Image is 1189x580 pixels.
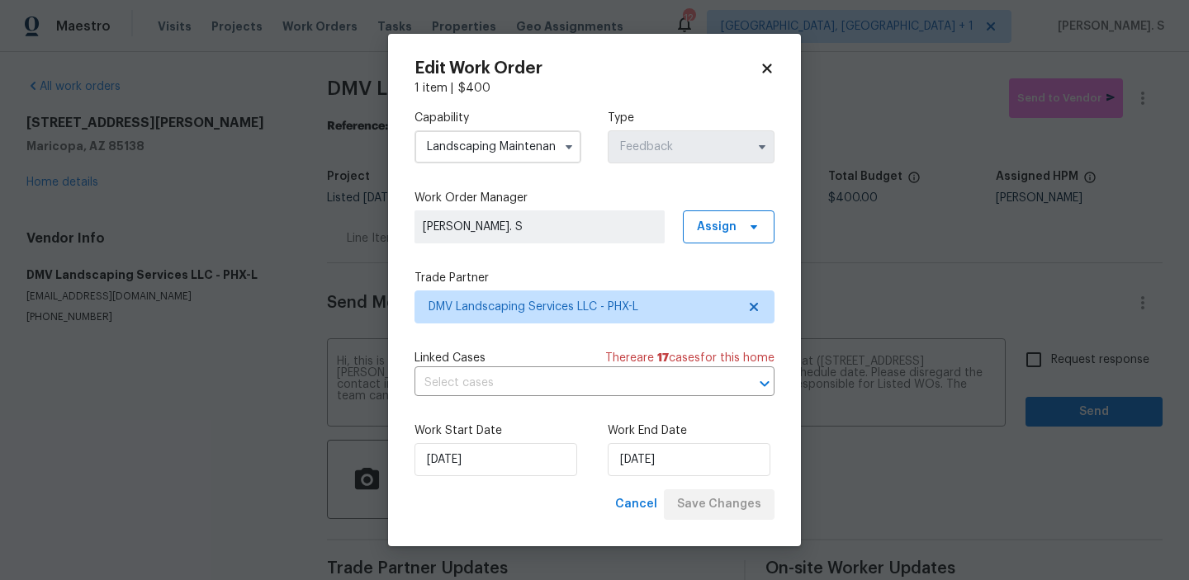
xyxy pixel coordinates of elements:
input: Select... [414,130,581,163]
span: Assign [697,219,737,235]
span: $ 400 [458,83,490,94]
h2: Edit Work Order [414,60,760,77]
div: 1 item | [414,80,775,97]
input: Select cases [414,370,728,396]
span: DMV Landscaping Services LLC - PHX-L [429,299,737,315]
span: There are case s for this home [605,350,775,366]
button: Cancel [609,489,664,520]
input: M/D/YYYY [414,443,577,476]
label: Capability [414,110,581,126]
label: Trade Partner [414,270,775,286]
span: [PERSON_NAME]. S [423,219,656,235]
span: Cancel [615,494,657,515]
button: Open [753,372,776,395]
span: 17 [657,352,669,364]
input: M/D/YYYY [608,443,770,476]
input: Select... [608,130,775,163]
button: Show options [559,137,579,157]
button: Show options [752,137,772,157]
label: Work Order Manager [414,190,775,206]
label: Type [608,110,775,126]
label: Work End Date [608,422,775,439]
span: Linked Cases [414,350,486,366]
label: Work Start Date [414,422,581,439]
